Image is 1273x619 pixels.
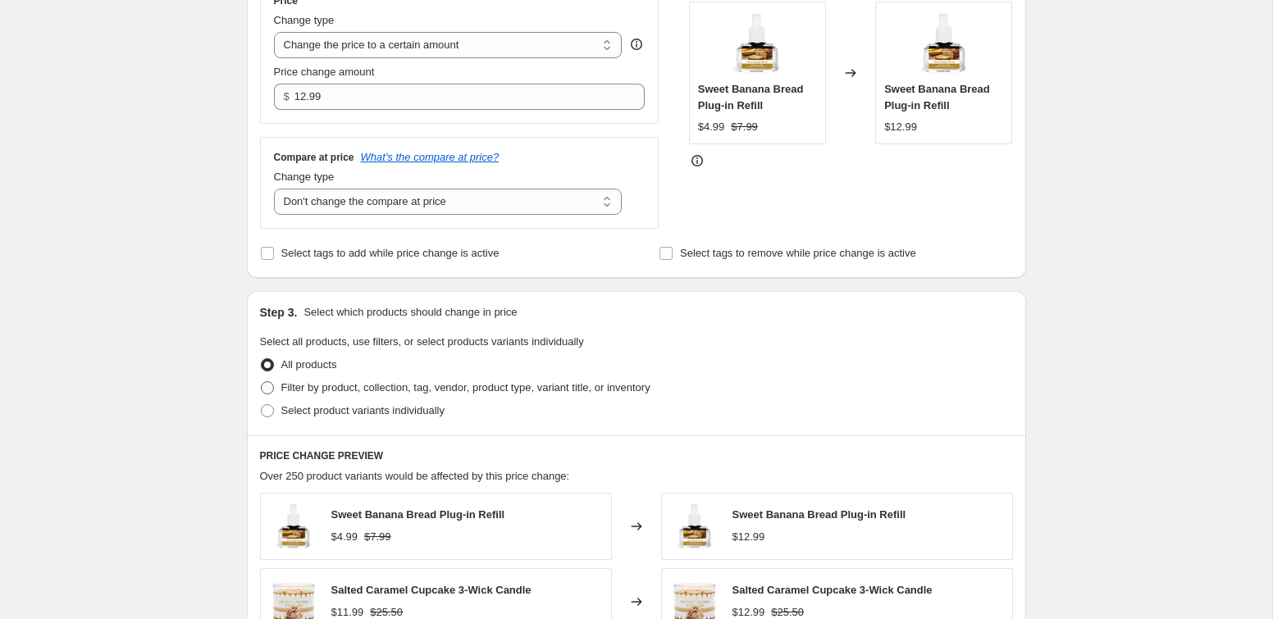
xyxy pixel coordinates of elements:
div: $12.99 [884,119,917,135]
span: Over 250 product variants would be affected by this price change: [260,470,570,482]
span: Select tags to remove while price change is active [680,247,916,259]
span: Salted Caramel Cupcake 3-Wick Candle [331,584,532,596]
span: Change type [274,14,335,26]
img: Sweet-Banana-Bread-Plug-in-Refill_088490b6_80x.jpg [670,502,719,551]
span: Select product variants individually [281,404,445,416]
div: $12.99 [732,529,765,545]
img: Sweet-Banana-Bread-Plug-in-Refill_088490b6_80x.jpg [911,11,977,76]
span: $ [284,90,290,102]
span: Select all products, use filters, or select products variants individually [260,335,584,348]
span: Salted Caramel Cupcake 3-Wick Candle [732,584,933,596]
button: What's the compare at price? [361,151,500,163]
img: Sweet-Banana-Bread-Plug-in-Refill_088490b6_80x.jpg [724,11,790,76]
div: help [628,36,645,52]
p: Select which products should change in price [303,304,517,321]
strike: $7.99 [364,529,391,545]
span: Filter by product, collection, tag, vendor, product type, variant title, or inventory [281,381,650,394]
span: Select tags to add while price change is active [281,247,500,259]
span: Sweet Banana Bread Plug-in Refill [698,83,804,112]
span: Change type [274,171,335,183]
div: $4.99 [331,529,358,545]
input: 80.00 [294,84,620,110]
span: Price change amount [274,66,375,78]
span: Sweet Banana Bread Plug-in Refill [884,83,990,112]
h2: Step 3. [260,304,298,321]
span: Sweet Banana Bread Plug-in Refill [331,508,505,521]
strike: $7.99 [731,119,758,135]
span: All products [281,358,337,371]
div: $4.99 [698,119,725,135]
span: Sweet Banana Bread Plug-in Refill [732,508,906,521]
img: Sweet-Banana-Bread-Plug-in-Refill_088490b6_80x.jpg [269,502,318,551]
h6: PRICE CHANGE PREVIEW [260,449,1013,462]
h3: Compare at price [274,151,354,164]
